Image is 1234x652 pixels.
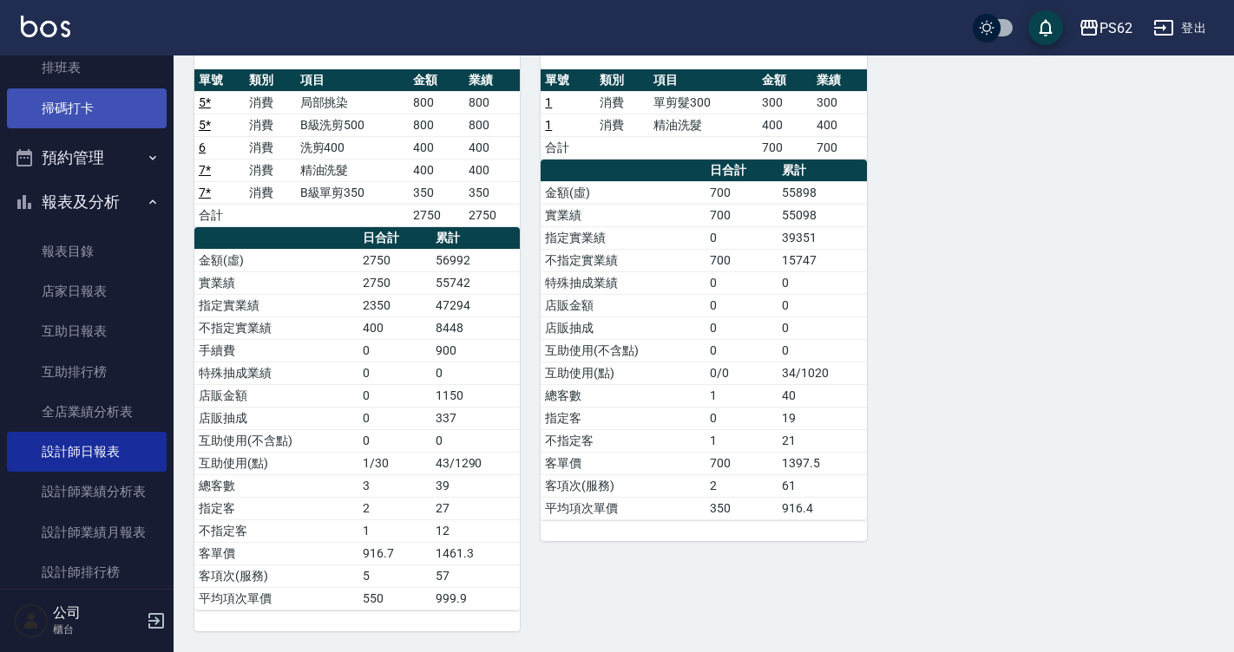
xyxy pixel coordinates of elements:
td: 不指定實業績 [541,249,705,271]
a: 報表目錄 [7,231,167,271]
td: 客單價 [194,542,358,564]
td: 消費 [595,114,650,136]
td: 400 [812,114,867,136]
a: 店家日報表 [7,271,167,311]
td: 消費 [245,114,295,136]
td: 洗剪400 [296,136,409,159]
td: 999.9 [431,587,521,610]
td: 700 [706,181,778,204]
td: 8448 [431,316,521,339]
td: 0 [431,429,521,452]
td: 總客數 [194,474,358,497]
td: 實業績 [194,271,358,294]
td: 916.7 [358,542,431,564]
td: 0 [706,226,778,249]
td: 400 [409,136,464,159]
td: 2 [358,497,431,519]
h5: 公司 [53,604,141,622]
td: 400 [464,159,520,181]
img: Person [14,603,49,638]
td: 43/1290 [431,452,521,474]
td: 合計 [541,136,595,159]
p: 櫃台 [53,622,141,637]
img: Logo [21,16,70,37]
td: 5 [358,564,431,587]
td: 400 [758,114,812,136]
td: 55098 [778,204,867,226]
th: 日合計 [358,227,431,250]
td: 指定客 [541,407,705,429]
td: 350 [706,497,778,519]
th: 項目 [296,69,409,92]
a: 排班表 [7,48,167,88]
td: 300 [758,91,812,114]
td: 2 [706,474,778,497]
th: 類別 [245,69,295,92]
td: 0 [431,362,521,384]
td: 精油洗髮 [296,159,409,181]
td: 12 [431,519,521,542]
th: 累計 [778,160,867,182]
td: 57 [431,564,521,587]
td: 3 [358,474,431,497]
td: 2350 [358,294,431,316]
td: 400 [358,316,431,339]
th: 單號 [194,69,245,92]
td: 互助使用(不含點) [541,339,705,362]
td: 店販金額 [541,294,705,316]
td: 0 [358,362,431,384]
td: 2750 [464,204,520,226]
td: 單剪髮300 [649,91,758,114]
td: 0 [706,339,778,362]
td: 47294 [431,294,521,316]
td: 400 [409,159,464,181]
td: 消費 [245,136,295,159]
td: 0 [358,429,431,452]
th: 累計 [431,227,521,250]
td: 39 [431,474,521,497]
td: 800 [409,114,464,136]
td: 56992 [431,249,521,271]
td: 19 [778,407,867,429]
td: 局部挑染 [296,91,409,114]
td: B級洗剪500 [296,114,409,136]
a: 設計師業績月報表 [7,512,167,552]
td: 不指定客 [194,519,358,542]
td: 0/0 [706,362,778,384]
td: 400 [464,136,520,159]
td: 800 [464,91,520,114]
td: 34/1020 [778,362,867,384]
td: 61 [778,474,867,497]
td: 916.4 [778,497,867,519]
td: 2750 [409,204,464,226]
td: 特殊抽成業績 [541,271,705,294]
td: 0 [706,407,778,429]
table: a dense table [541,69,866,160]
td: 消費 [245,181,295,204]
a: 掃碼打卡 [7,88,167,128]
td: 27 [431,497,521,519]
td: 0 [778,294,867,316]
th: 項目 [649,69,758,92]
td: 不指定客 [541,429,705,452]
a: 1 [545,95,552,109]
td: 21 [778,429,867,452]
th: 金額 [409,69,464,92]
th: 金額 [758,69,812,92]
td: 700 [812,136,867,159]
div: PS62 [1099,17,1132,39]
td: B級單剪350 [296,181,409,204]
td: 700 [706,204,778,226]
td: 店販抽成 [541,316,705,339]
td: 消費 [245,159,295,181]
td: 互助使用(點) [194,452,358,474]
td: 0 [706,294,778,316]
td: 2750 [358,271,431,294]
td: 指定客 [194,497,358,519]
a: 設計師業績分析表 [7,472,167,512]
td: 350 [464,181,520,204]
td: 39351 [778,226,867,249]
button: save [1028,10,1063,45]
td: 客項次(服務) [541,474,705,497]
td: 不指定實業績 [194,316,358,339]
